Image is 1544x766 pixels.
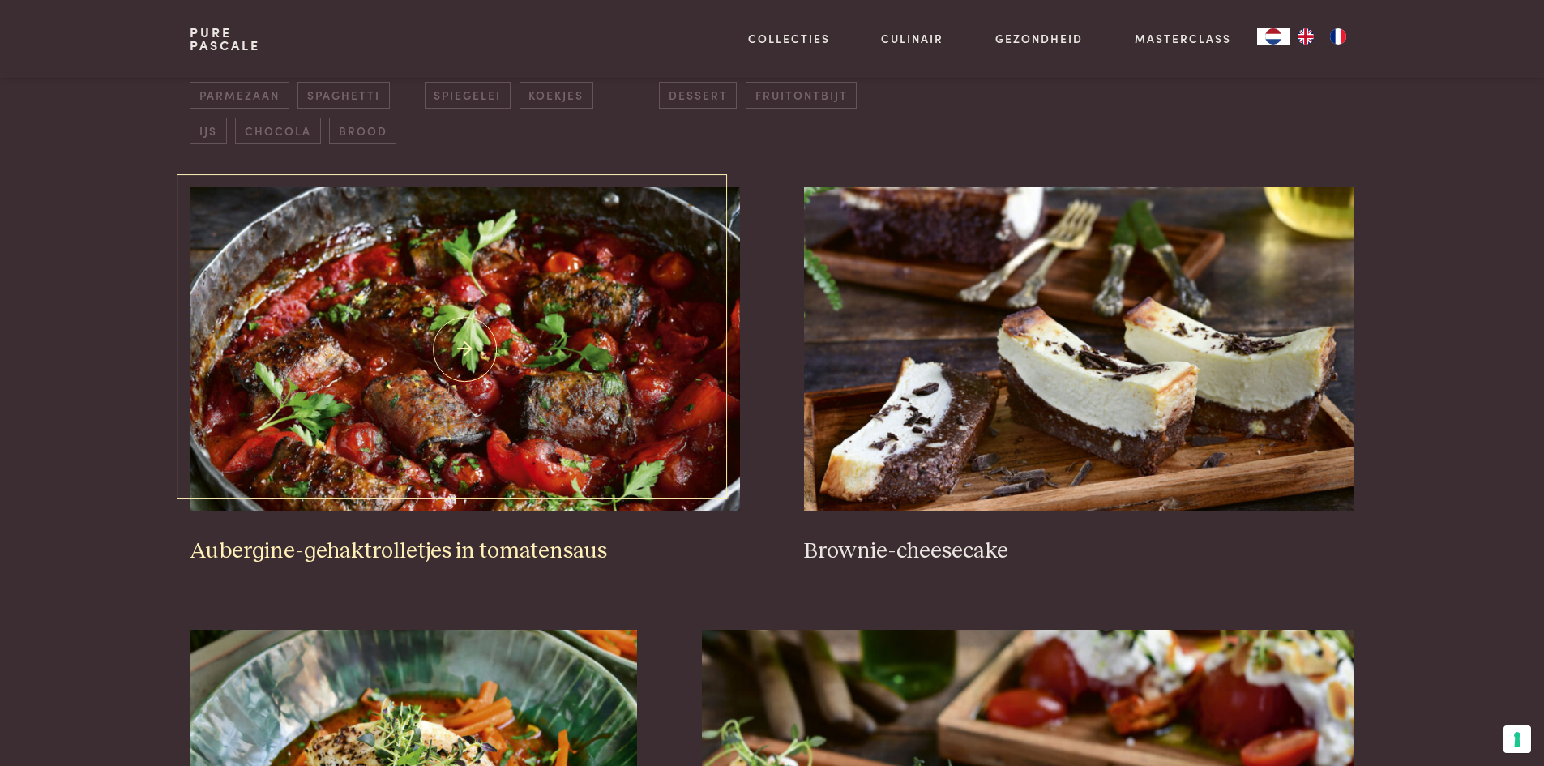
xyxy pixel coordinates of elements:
[190,187,739,565] a: Aubergine-gehaktrolletjes in tomatensaus Aubergine-gehaktrolletjes in tomatensaus
[804,187,1354,511] img: Brownie-cheesecake
[659,82,737,109] span: dessert
[190,118,226,144] span: ijs
[1257,28,1354,45] aside: Language selected: Nederlands
[881,30,943,47] a: Culinair
[804,537,1354,566] h3: Brownie-cheesecake
[1257,28,1290,45] div: Language
[1135,30,1231,47] a: Masterclass
[425,82,511,109] span: spiegelei
[1322,28,1354,45] a: FR
[297,82,389,109] span: spaghetti
[1257,28,1290,45] a: NL
[190,82,289,109] span: parmezaan
[746,82,857,109] span: fruitontbijt
[1290,28,1354,45] ul: Language list
[329,118,396,144] span: brood
[748,30,830,47] a: Collecties
[995,30,1083,47] a: Gezondheid
[190,26,260,52] a: PurePascale
[1290,28,1322,45] a: EN
[190,537,739,566] h3: Aubergine-gehaktrolletjes in tomatensaus
[190,187,739,511] img: Aubergine-gehaktrolletjes in tomatensaus
[804,187,1354,565] a: Brownie-cheesecake Brownie-cheesecake
[235,118,320,144] span: chocola
[520,82,593,109] span: koekjes
[1503,725,1531,753] button: Uw voorkeuren voor toestemming voor trackingtechnologieën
